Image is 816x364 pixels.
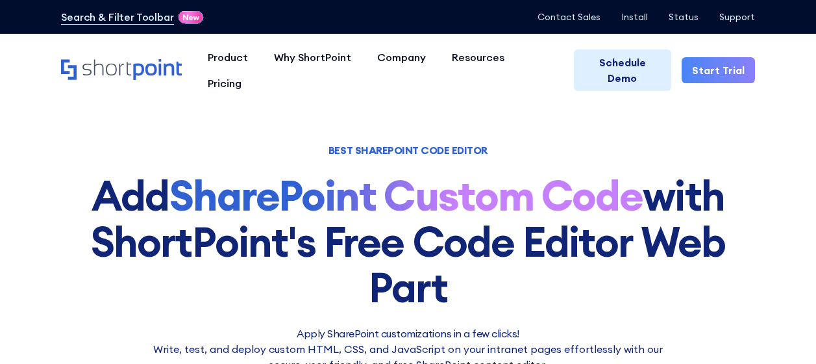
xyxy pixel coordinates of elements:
[61,9,173,25] a: Search & Filter Toolbar
[169,169,643,222] strong: SharePoint Custom Code
[195,70,254,96] a: Pricing
[669,12,699,22] a: Status
[51,173,765,310] h1: Add with ShortPoint's Free Code Editor Web Part
[145,326,671,341] h2: Apply SharePoint customizations in a few clicks!
[621,12,648,22] a: Install
[719,12,755,22] a: Support
[61,59,182,81] a: Home
[261,44,364,70] a: Why ShortPoint
[439,44,517,70] a: Resources
[274,49,351,65] div: Why ShortPoint
[208,75,241,91] div: Pricing
[377,49,426,65] div: Company
[574,49,671,91] a: Schedule Demo
[51,146,765,155] h1: BEST SHAREPOINT CODE EDITOR
[452,49,504,65] div: Resources
[195,44,261,70] a: Product
[364,44,439,70] a: Company
[538,12,600,22] a: Contact Sales
[682,57,755,83] a: Start Trial
[208,49,248,65] div: Product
